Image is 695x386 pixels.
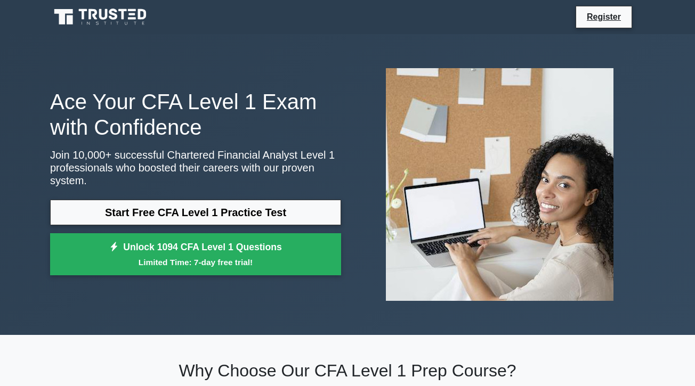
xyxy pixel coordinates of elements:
[50,89,341,140] h1: Ace Your CFA Level 1 Exam with Confidence
[50,360,645,381] h2: Why Choose Our CFA Level 1 Prep Course?
[63,256,328,268] small: Limited Time: 7-day free trial!
[50,233,341,276] a: Unlock 1094 CFA Level 1 QuestionsLimited Time: 7-day free trial!
[580,10,627,23] a: Register
[50,200,341,225] a: Start Free CFA Level 1 Practice Test
[50,149,341,187] p: Join 10,000+ successful Chartered Financial Analyst Level 1 professionals who boosted their caree...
